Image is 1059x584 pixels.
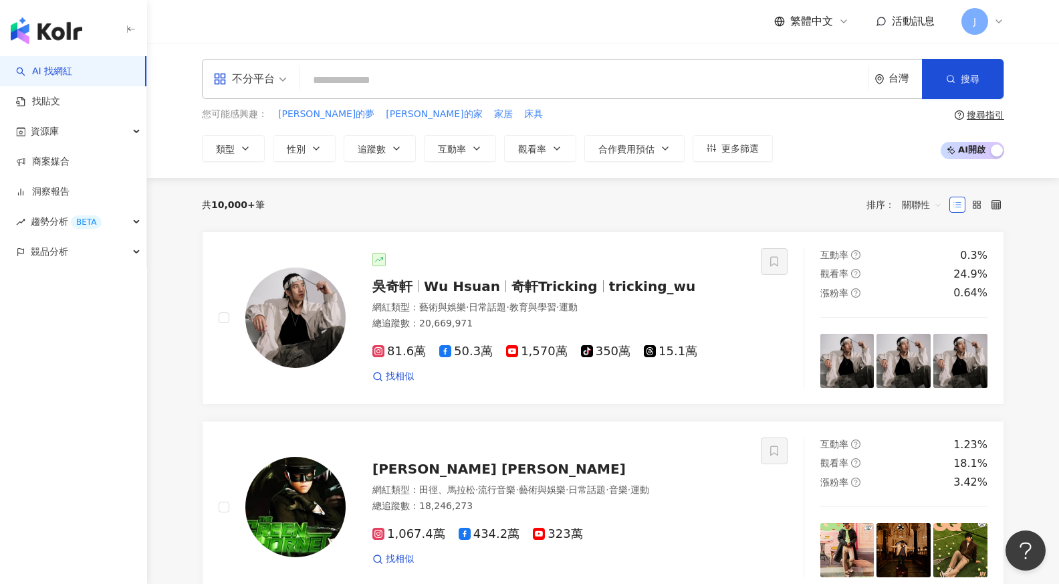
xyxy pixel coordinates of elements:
div: 不分平台 [213,68,275,90]
button: 搜尋 [922,59,1004,99]
div: 1.23% [953,437,987,452]
span: 日常話題 [568,484,606,495]
span: 互動率 [438,144,466,155]
img: post-image [820,523,874,577]
div: 共 筆 [202,199,265,210]
span: 搜尋 [961,74,979,84]
span: 互動率 [820,439,848,450]
span: 15.1萬 [644,345,697,359]
span: · [475,484,478,495]
span: [PERSON_NAME]的夢 [278,108,374,121]
span: · [606,484,608,495]
a: 洞察報告 [16,185,70,199]
img: logo [11,17,82,44]
span: 找相似 [386,370,414,383]
span: 關聯性 [902,194,942,215]
span: · [515,484,518,495]
span: 資源庫 [31,116,59,147]
button: [PERSON_NAME]的夢 [277,107,375,122]
img: post-image [820,334,874,388]
span: 323萬 [533,527,582,541]
div: BETA [71,215,102,229]
div: 0.64% [953,286,987,300]
span: · [566,484,568,495]
div: 搜尋指引 [967,110,1004,120]
img: post-image [876,334,931,388]
span: 觀看率 [820,268,848,279]
span: · [506,302,509,312]
span: 教育與學習 [509,302,556,312]
button: 追蹤數 [344,135,416,162]
span: 運動 [559,302,578,312]
span: question-circle [851,288,860,298]
button: 類型 [202,135,265,162]
span: Wu Hsuan [424,278,500,294]
span: question-circle [851,458,860,468]
span: 350萬 [581,345,630,359]
span: 81.6萬 [372,345,426,359]
div: 總追蹤數 ： 20,669,971 [372,317,745,330]
div: 18.1% [953,456,987,471]
span: 合作費用預估 [598,144,655,155]
span: 觀看率 [820,458,848,468]
div: 排序： [866,194,949,215]
span: 1,067.4萬 [372,527,445,541]
span: question-circle [851,440,860,449]
span: environment [874,74,885,84]
div: 24.9% [953,267,987,282]
img: KOL Avatar [245,268,346,368]
span: 漲粉率 [820,288,848,298]
button: 觀看率 [504,135,576,162]
span: [PERSON_NAME] [PERSON_NAME] [372,461,626,477]
span: 床具 [524,108,543,121]
span: · [466,302,469,312]
span: 家居 [494,108,513,121]
span: [PERSON_NAME]的家 [386,108,482,121]
a: KOL Avatar吳奇軒Wu Hsuan奇軒Trickingtricking_wu網紅類型：藝術與娛樂·日常話題·教育與學習·運動總追蹤數：20,669,97181.6萬50.3萬1,570萬... [202,231,1004,405]
span: rise [16,217,25,227]
span: 日常話題 [469,302,506,312]
a: 商案媒合 [16,155,70,169]
span: question-circle [851,478,860,487]
div: 台灣 [889,73,922,84]
img: KOL Avatar [245,457,346,557]
span: 田徑、馬拉松 [419,484,475,495]
span: 您可能感興趣： [202,108,267,121]
span: 性別 [287,144,306,155]
div: 網紅類型 ： [372,484,745,497]
a: 找貼文 [16,95,60,108]
span: 流行音樂 [478,484,515,495]
span: 藝術與娛樂 [519,484,566,495]
a: 找相似 [372,370,414,383]
button: 互動率 [424,135,496,162]
span: 找相似 [386,553,414,566]
span: 競品分析 [31,237,68,267]
span: 類型 [216,144,235,155]
a: 找相似 [372,553,414,566]
iframe: Help Scout Beacon - Open [1006,530,1046,571]
span: 音樂 [609,484,628,495]
span: 藝術與娛樂 [419,302,466,312]
span: 50.3萬 [439,345,493,359]
div: 總追蹤數 ： 18,246,273 [372,500,745,513]
span: J [973,14,976,29]
img: post-image [933,523,987,577]
span: appstore [213,72,227,86]
button: [PERSON_NAME]的家 [385,107,483,122]
span: question-circle [955,110,964,120]
img: post-image [876,523,931,577]
button: 合作費用預估 [584,135,685,162]
span: · [556,302,559,312]
button: 家居 [493,107,513,122]
button: 更多篩選 [693,135,773,162]
span: 更多篩選 [721,143,759,154]
span: 繁體中文 [790,14,833,29]
span: 活動訊息 [892,15,935,27]
button: 床具 [523,107,544,122]
div: 3.42% [953,475,987,490]
span: 吳奇軒 [372,278,413,294]
span: 434.2萬 [459,527,520,541]
span: 互動率 [820,250,848,260]
span: 追蹤數 [358,144,386,155]
span: 趨勢分析 [31,207,102,237]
